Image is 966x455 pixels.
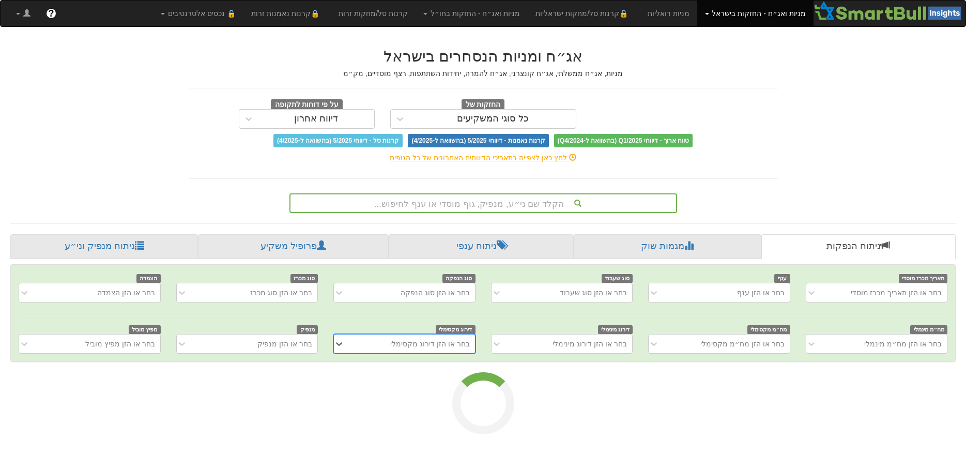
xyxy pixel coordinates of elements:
[851,287,942,298] div: בחר או הזן תאריך מכרז מוסדי
[10,234,198,259] a: ניתוח מנפיק וני״ע
[257,339,312,349] div: בחר או הזן מנפיק
[814,1,965,21] img: Smartbull
[271,99,343,111] span: על פי דוחות לתקופה
[462,99,505,111] span: החזקות של
[401,287,470,298] div: בחר או הזן סוג הנפקה
[774,274,790,283] span: ענף
[700,339,785,349] div: בחר או הזן מח״מ מקסימלי
[528,1,639,26] a: 🔒קרנות סל/מחקות ישראליות
[390,339,470,349] div: בחר או הזן דירוג מקסימלי
[761,234,956,259] a: ניתוח הנפקות
[85,339,155,349] div: בחר או הזן מפיץ מוביל
[640,1,697,26] a: מניות דואליות
[331,1,416,26] a: קרנות סל/מחקות זרות
[602,274,633,283] span: סוג שעבוד
[598,325,633,334] span: דירוג מינימלי
[864,339,942,349] div: בחר או הזן מח״מ מינמלי
[273,134,403,147] span: קרנות סל - דיווחי 5/2025 (בהשוואה ל-4/2025)
[408,134,548,147] span: קרנות נאמנות - דיווחי 5/2025 (בהשוואה ל-4/2025)
[38,1,64,26] a: ?
[416,1,528,26] a: מניות ואג״ח - החזקות בחו״ל
[899,274,947,283] span: תאריך מכרז מוסדי
[553,339,627,349] div: בחר או הזן דירוג מינימלי
[181,153,786,163] div: לחץ כאן לצפייה בתאריכי הדיווחים האחרונים של כל הגופים
[290,274,318,283] span: סוג מכרז
[48,8,54,19] span: ?
[389,234,573,259] a: ניתוח ענפי
[294,114,338,124] div: דיווח אחרון
[153,1,243,26] a: 🔒 נכסים אלטרנטיבים
[97,287,155,298] div: בחר או הזן הצמדה
[910,325,947,334] span: מח״מ מינמלי
[129,325,161,334] span: מפיץ מוביל
[697,1,814,26] a: מניות ואג״ח - החזקות בישראל
[457,114,529,124] div: כל סוגי המשקיעים
[737,287,785,298] div: בחר או הזן ענף
[189,70,778,78] h5: מניות, אג״ח ממשלתי, אג״ח קונצרני, אג״ח להמרה, יחידות השתתפות, רצף מוסדיים, מק״מ
[250,287,313,298] div: בחר או הזן סוג מכרז
[189,48,778,65] h2: אג״ח ומניות הנסחרים בישראל
[747,325,790,334] span: מח״מ מקסימלי
[198,234,389,259] a: פרופיל משקיע
[136,274,161,283] span: הצמדה
[297,325,318,334] span: מנפיק
[243,1,331,26] a: 🔒קרנות נאמנות זרות
[554,134,693,147] span: טווח ארוך - דיווחי Q1/2025 (בהשוואה ל-Q4/2024)
[436,325,476,334] span: דירוג מקסימלי
[560,287,627,298] div: בחר או הזן סוג שעבוד
[442,274,476,283] span: סוג הנפקה
[573,234,761,259] a: מגמות שוק
[290,194,676,212] div: הקלד שם ני״ע, מנפיק, גוף מוסדי או ענף לחיפוש...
